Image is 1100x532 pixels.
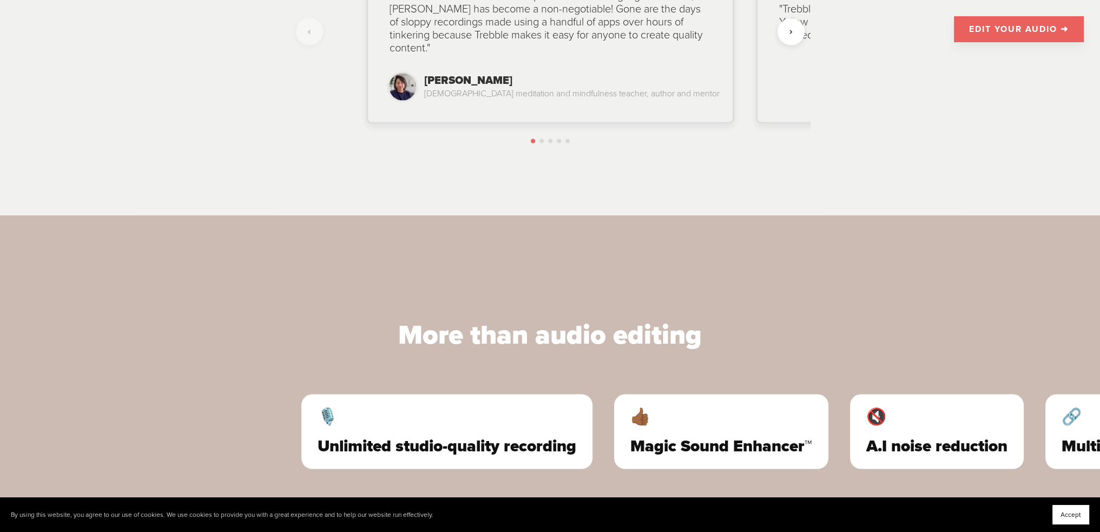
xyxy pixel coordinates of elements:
span: More than audio editing [398,319,702,351]
p: By using this website, you agree to our use of cookies. We use cookies to provide you with a grea... [11,511,433,519]
a: EDIT YOUR AUDIO ➜ [954,16,1084,42]
span: 🎙️ [318,411,576,424]
img: https%3A%2F%2Fweb.trebble.fm%2Flanding_page_assets%2Fdawn.jpeg [389,74,416,101]
span: A.I noise reduction [866,440,1007,453]
div: [DEMOGRAPHIC_DATA] meditation and mindfulness teacher, author and mentor [424,87,720,100]
span: Unlimited studio-quality recording [318,440,576,453]
span: Magic Sound Enhancer™ [630,440,812,453]
span: Accept [1061,511,1081,518]
button: Accept [1052,505,1089,524]
div: [PERSON_NAME] [424,74,720,87]
span: 🔇 [866,411,1007,424]
span: 👍🏾 [630,411,812,424]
